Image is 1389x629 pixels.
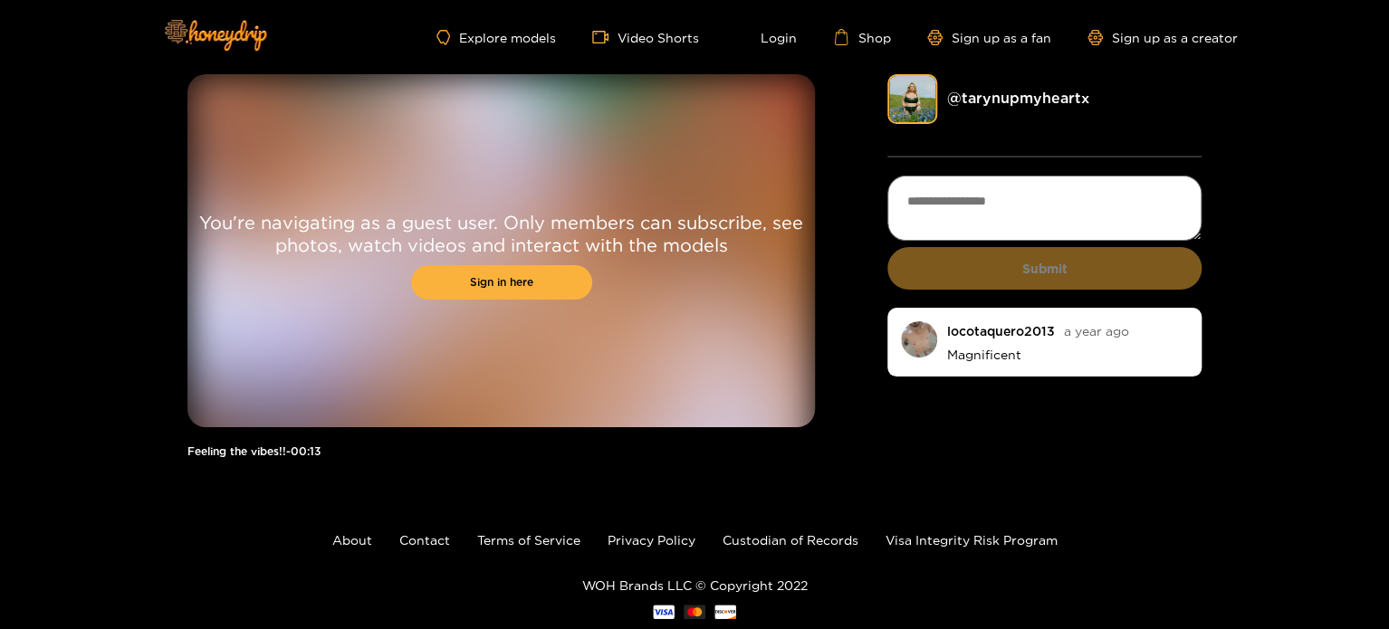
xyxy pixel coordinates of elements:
[887,247,1202,290] button: Submit
[592,29,618,45] span: video-camera
[946,324,1054,338] div: locotaquero2013
[927,30,1051,45] a: Sign up as a fan
[1087,30,1238,45] a: Sign up as a creator
[833,29,891,45] a: Shop
[411,265,592,300] a: Sign in here
[735,29,797,45] a: Login
[592,29,699,45] a: Video Shorts
[901,321,937,357] img: t9ad5-inbound8054107075421828548.jpg
[723,533,858,547] a: Custodian of Records
[887,74,937,124] img: tarynupmyheartx
[608,533,695,547] a: Privacy Policy
[477,533,580,547] a: Terms of Service
[187,445,815,458] h1: Feeling the vibes!! - 00:13
[1063,324,1128,338] span: a year ago
[946,347,1188,363] p: Magnificent
[187,211,815,256] p: You're navigating as a guest user. Only members can subscribe, see photos, watch videos and inter...
[886,533,1058,547] a: Visa Integrity Risk Program
[332,533,372,547] a: About
[399,533,450,547] a: Contact
[946,90,1088,106] a: @ tarynupmyheartx
[436,30,556,45] a: Explore models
